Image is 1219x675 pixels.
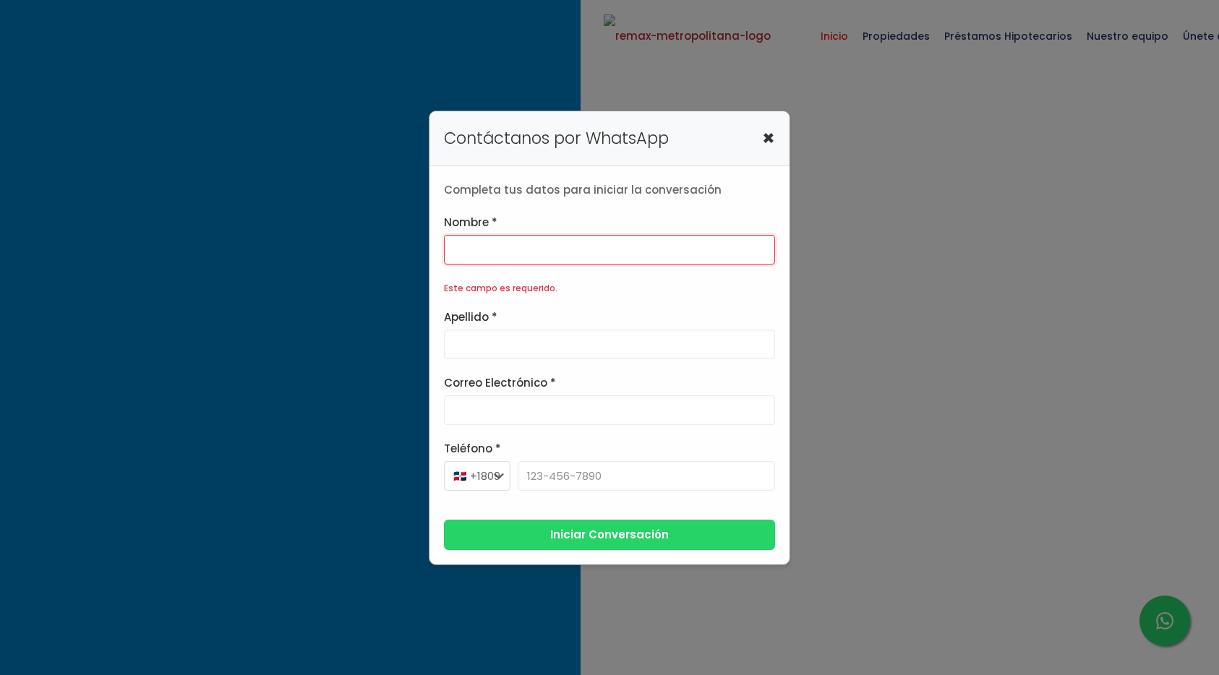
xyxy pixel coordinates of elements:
[444,213,775,231] label: Nombre *
[444,126,775,151] h3: Contáctanos por WhatsApp
[444,520,775,550] button: Iniciar Conversación
[444,308,775,326] label: Apellido *
[762,129,775,147] span: ×
[518,461,775,491] input: 123-456-7890
[444,279,775,297] div: Este campo es requerido.
[444,439,775,457] label: Teléfono *
[444,374,775,392] label: Correo Electrónico *
[444,181,775,199] p: Completa tus datos para iniciar la conversación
